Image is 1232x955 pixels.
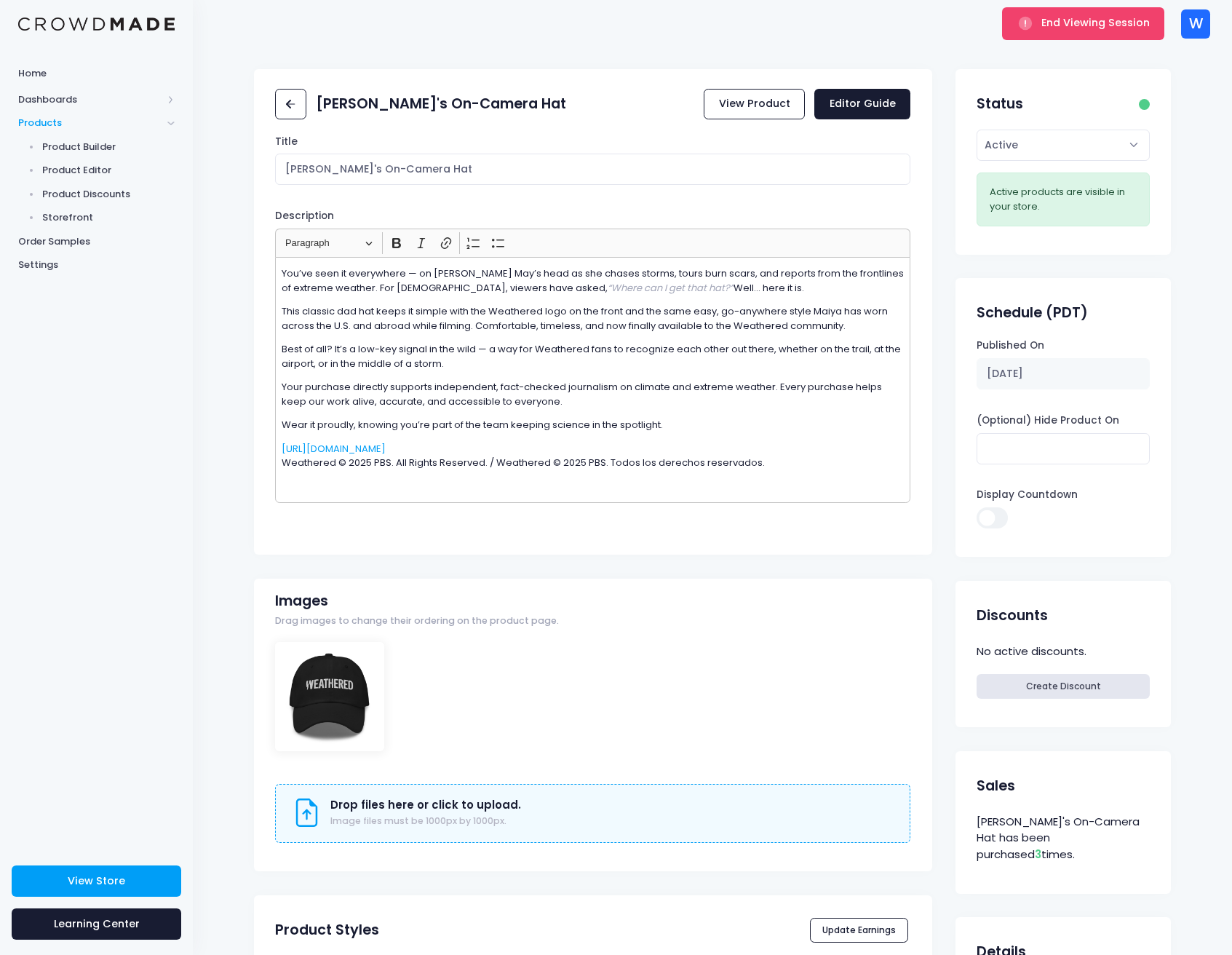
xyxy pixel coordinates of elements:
[977,812,1149,865] div: [PERSON_NAME]'s On-Camera Hat has been purchased times.
[1041,15,1150,30] span: End Viewing Session
[279,232,379,255] button: Paragraph
[42,187,175,202] span: Product Discounts
[12,908,181,940] a: Learning Center
[282,442,905,470] p: Weathered © 2025 PBS. All Rights Reserved. / Weathered © 2025 PBS. Todos los derechos reservados.
[1181,9,1210,39] div: W
[282,380,905,408] p: Your purchase directly supports independent, fact-checked journalism on climate and extreme weath...
[1002,7,1164,39] button: End Viewing Session
[814,89,910,120] a: Editor Guide
[282,304,905,333] p: This classic dad hat keeps it simple with the Weathered logo on the front and the same easy, go-a...
[12,865,181,897] a: View Store
[282,342,905,370] p: Best of all? It’s a low-key signal in the wild — a way for Weathered fans to recognize each other...
[608,281,734,295] i: “Where can I get that hat?”
[18,116,162,130] span: Products
[275,229,910,257] div: Editor toolbar
[68,873,125,888] span: View Store
[275,135,298,149] label: Title
[275,593,328,609] h2: Images
[977,413,1119,428] label: (Optional) Hide Product On
[330,815,506,827] span: Image files must be 1000px by 1000px.
[330,799,521,812] h3: Drop files here or click to upload.
[316,95,566,112] h2: [PERSON_NAME]'s On-Camera Hat
[977,95,1023,112] h2: Status
[990,185,1137,213] div: Active products are visible in your store.
[977,304,1088,321] h2: Schedule (PDT)
[977,674,1149,699] a: Create Discount
[977,488,1078,502] label: Display Countdown
[42,140,175,154] span: Product Builder
[977,641,1149,662] div: No active discounts.
[54,916,140,931] span: Learning Center
[282,442,386,456] a: [URL][DOMAIN_NAME]
[275,922,379,938] h2: Product Styles
[18,234,175,249] span: Order Samples
[282,266,905,295] p: You’ve seen it everywhere — on [PERSON_NAME] May’s head as she chases storms, tours burn scars, a...
[282,418,905,432] p: Wear it proudly, knowing you’re part of the team keeping science in the spotlight.
[275,257,910,502] div: Rich Text Editor, main
[977,777,1015,794] h2: Sales
[42,210,175,225] span: Storefront
[18,92,162,107] span: Dashboards
[18,258,175,272] span: Settings
[285,234,361,252] span: Paragraph
[977,338,1044,353] label: Published On
[704,89,805,120] a: View Product
[977,607,1048,624] h2: Discounts
[1035,847,1041,862] span: 3
[275,209,334,223] label: Description
[42,163,175,178] span: Product Editor
[18,17,175,31] img: Logo
[275,614,559,628] span: Drag images to change their ordering on the product page.
[18,66,175,81] span: Home
[810,918,909,943] button: Update Earnings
